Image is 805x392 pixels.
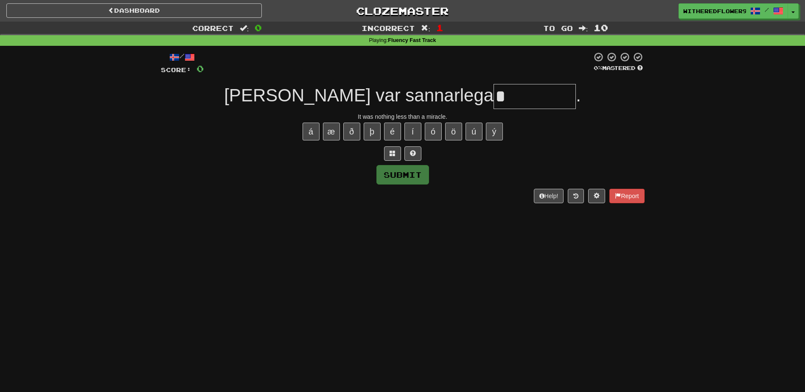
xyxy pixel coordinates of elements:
[765,7,769,13] span: /
[376,165,429,185] button: Submit
[384,146,401,161] button: Switch sentence to multiple choice alt+p
[486,123,503,140] button: ý
[594,22,608,33] span: 10
[679,3,788,19] a: WitheredFlower9332 /
[161,52,204,62] div: /
[609,189,644,203] button: Report
[161,66,191,73] span: Score:
[445,123,462,140] button: ö
[421,25,430,32] span: :
[576,85,581,105] span: .
[388,37,436,43] strong: Fluency Fast Track
[362,24,415,32] span: Incorrect
[343,123,360,140] button: ð
[534,189,564,203] button: Help!
[224,85,494,105] span: [PERSON_NAME] var sannarlega
[275,3,530,18] a: Clozemaster
[323,123,340,140] button: æ
[568,189,584,203] button: Round history (alt+y)
[6,3,262,18] a: Dashboard
[683,7,746,15] span: WitheredFlower9332
[425,123,442,140] button: ó
[436,22,443,33] span: 1
[161,112,645,121] div: It was nothing less than a miracle.
[240,25,249,32] span: :
[466,123,482,140] button: ú
[404,146,421,161] button: Single letter hint - you only get 1 per sentence and score half the points! alt+h
[594,64,602,71] span: 0 %
[196,63,204,74] span: 0
[543,24,573,32] span: To go
[192,24,234,32] span: Correct
[364,123,381,140] button: þ
[404,123,421,140] button: í
[255,22,262,33] span: 0
[579,25,588,32] span: :
[303,123,320,140] button: á
[592,64,645,72] div: Mastered
[384,123,401,140] button: é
